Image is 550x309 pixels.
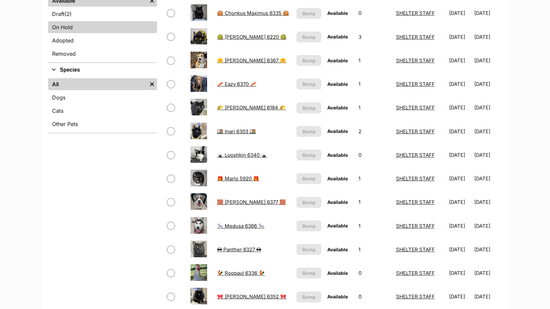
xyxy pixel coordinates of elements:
a: 🍱 Inari 6303 🍱 [217,128,256,135]
td: [DATE] [446,120,474,143]
button: Bump [296,8,321,19]
a: 🍪 Chonkus Maximus 6335 🍪 [217,10,289,16]
span: Available [327,199,348,205]
td: [DATE] [474,167,502,190]
button: Bump [296,244,321,255]
td: [DATE] [446,167,474,190]
td: [DATE] [446,2,474,25]
a: Other Pets [48,118,157,130]
td: [DATE] [474,73,502,95]
span: Bump [302,104,316,111]
span: Available [327,128,348,134]
a: 🥓 Eazy 6370 🥓 [217,81,256,87]
span: Bump [302,81,316,88]
td: [DATE] [446,144,474,166]
button: Bump [296,150,321,160]
td: [DATE] [474,120,502,143]
a: SHELTER STAFF [396,199,435,205]
span: Bump [302,293,316,300]
td: 1 [356,215,392,237]
a: 🥝 [PERSON_NAME] 6220 🥝 [217,34,286,40]
span: Available [327,34,348,39]
a: SHELTER STAFF [396,246,435,253]
a: 🍙 Looshkin 6340 🍙 [217,152,267,158]
a: SHELTER STAFF [396,10,435,16]
td: 1 [356,238,392,261]
td: [DATE] [474,96,502,119]
a: Remove filter [147,78,157,90]
a: 🧱 [PERSON_NAME] 6377 🧱 [217,199,286,205]
a: 🌼 [PERSON_NAME] 6367 🌼 [217,57,286,64]
span: Bump [302,199,316,206]
a: SHELTER STAFF [396,293,435,300]
a: SHELTER STAFF [396,104,435,111]
span: Available [327,294,348,299]
a: 🐓 Roopaul 6336 🐓 [217,270,265,276]
span: Available [327,152,348,158]
td: [DATE] [474,238,502,261]
a: SHELTER STAFF [396,152,435,158]
td: 2 [356,120,392,143]
td: 0 [356,285,392,308]
td: [DATE] [446,73,474,95]
span: Bump [302,10,316,17]
div: Species [48,77,157,133]
td: [DATE] [474,191,502,214]
span: Bump [302,128,316,135]
a: SHELTER STAFF [396,223,435,229]
button: Bump [296,102,321,113]
td: 0 [356,144,392,166]
a: All [48,78,147,90]
a: 🎁 Marlo 5920 🎁 [217,175,259,182]
a: Removed [48,48,157,60]
td: [DATE] [446,191,474,214]
a: SHELTER STAFF [396,57,435,64]
td: 1 [356,167,392,190]
td: 1 [356,49,392,72]
button: Bump [296,55,321,66]
span: Available [327,81,348,87]
a: SHELTER STAFF [396,175,435,182]
span: Available [327,247,348,252]
button: Bump [296,173,321,184]
a: 🎀 [PERSON_NAME] 6352 🎀 [217,293,286,300]
span: Available [327,58,348,63]
td: [DATE] [474,49,502,72]
td: [DATE] [474,215,502,237]
td: [DATE] [474,262,502,284]
a: 🎠 Medusa 6366 🎠 [217,223,265,229]
td: [DATE] [446,96,474,119]
td: [DATE] [446,215,474,237]
span: Bump [302,175,316,182]
td: [DATE] [446,26,474,48]
a: 🌮 [PERSON_NAME] 6184 🌮 [217,104,286,111]
td: 0 [356,2,392,25]
a: SHELTER STAFF [396,128,435,135]
button: Bump [296,31,321,42]
td: [DATE] [474,26,502,48]
span: Bump [302,270,316,277]
td: [DATE] [446,238,474,261]
span: Bump [302,57,316,64]
button: Bump [296,79,321,90]
a: Draft [48,8,157,20]
span: Available [327,270,348,276]
td: 1 [356,96,392,119]
td: [DATE] [474,144,502,166]
span: Available [327,10,348,16]
button: Bump [296,197,321,208]
button: Species [48,66,157,74]
button: Bump [296,268,321,278]
span: Bump [302,222,316,229]
a: SHELTER STAFF [396,270,435,276]
span: Bump [302,246,316,253]
a: Adopted [48,34,157,46]
td: [DATE] [474,2,502,25]
a: SHELTER STAFF [396,34,435,40]
a: SHELTER STAFF [396,81,435,87]
span: Bump [302,152,316,158]
td: [DATE] [446,262,474,284]
button: Bump [296,291,321,302]
td: [DATE] [446,49,474,72]
button: Bump [296,220,321,231]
